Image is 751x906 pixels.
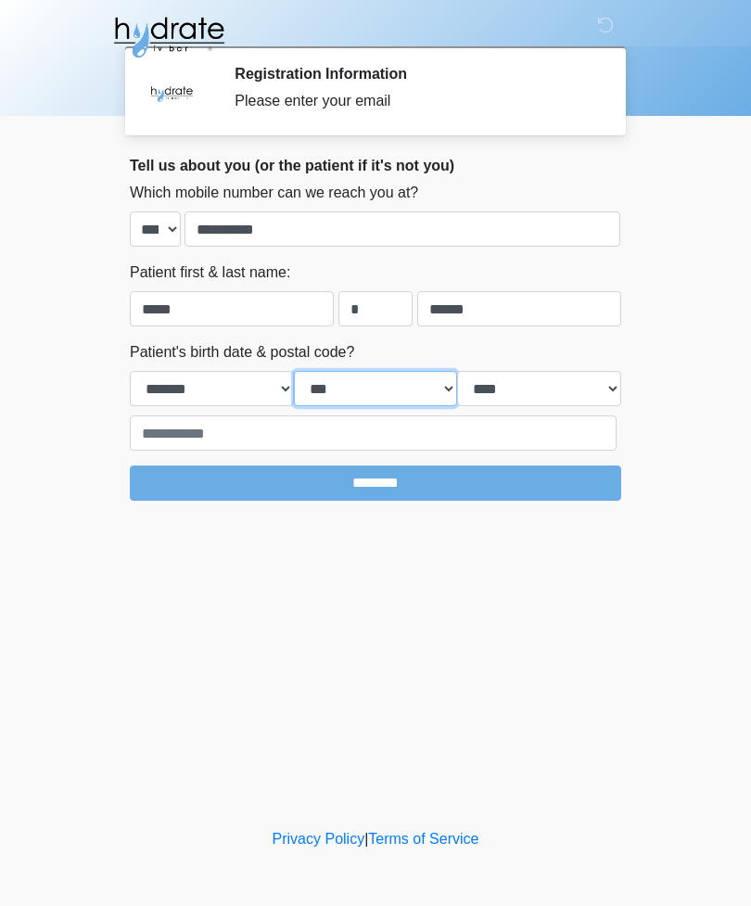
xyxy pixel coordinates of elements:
[130,182,418,204] label: Which mobile number can we reach you at?
[273,831,365,847] a: Privacy Policy
[111,14,226,60] img: Hydrate IV Bar - Fort Collins Logo
[368,831,478,847] a: Terms of Service
[235,90,593,112] div: Please enter your email
[130,157,621,174] h2: Tell us about you (or the patient if it's not you)
[364,831,368,847] a: |
[130,341,354,364] label: Patient's birth date & postal code?
[144,65,199,121] img: Agent Avatar
[130,262,290,284] label: Patient first & last name:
